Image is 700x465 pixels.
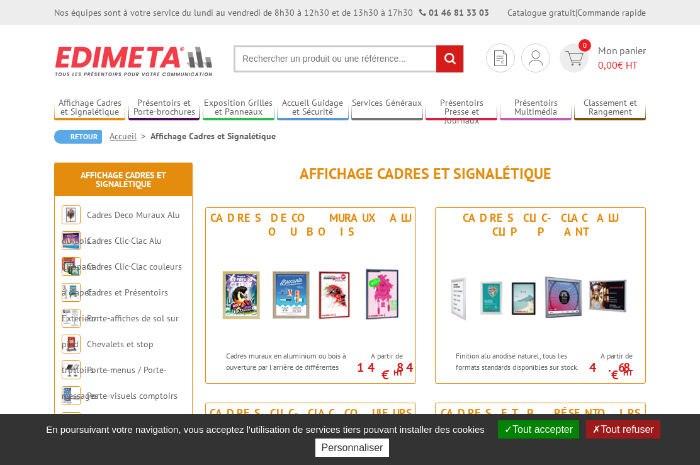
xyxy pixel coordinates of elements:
[500,98,571,118] a: Présentoirs Multimédia
[205,207,416,384] a: Cadres Deco Muraux Alu ou Bois Cadres Deco Muraux Alu ou Bois Cadres muraux en aluminium ou bois ...
[62,235,162,272] a: Cadres Clic-Clac Alu Clippant
[40,424,491,435] span: En poursuivant votre navigation, vous acceptez l'utilisation de services tiers pouvant installer ...
[62,261,182,298] a: Cadres Clic-Clac couleurs à clapet
[436,45,463,72] input: rechercher
[277,98,348,118] a: Accueil Guidage et Sécurité
[494,50,507,66] img: devis rapide
[209,211,412,239] div: Cadres Deco Muraux Alu ou Bois
[579,39,591,52] span: 0
[62,338,154,376] a: Chevalets et stop trottoirs
[587,364,633,379] p: 4.68 €
[529,50,543,66] img: devis rapide
[598,59,618,71] span: 0,00
[623,367,633,378] sup: HT
[456,350,589,372] p: Finition alu anodisé naturel, tous les formats standards disponibles sur stock.
[62,209,180,246] a: Cadres Deco Muraux Alu ou Bois
[54,38,215,84] img: Edimeta
[87,390,178,401] a: Porte-visuels comptoirs
[206,242,415,344] img: Cadres Deco Muraux Alu ou Bois
[205,166,646,182] h1: Affichage Cadres et Signalétique
[150,130,276,142] li: Affichage Cadres et Signalétique
[54,6,489,19] div: Nos équipes sont à votre service du lundi au vendredi de 8h30 à 12h30 et de 13h30 à 17h30
[507,7,575,18] a: Catalogue gratuit
[357,364,403,379] p: 14.84 €
[81,169,166,190] a: Affichage Cadres et Signalétique
[598,58,646,72] span: € HT
[574,98,645,118] a: Classement et Rangement
[62,287,168,324] a: Cadres et Présentoirs Extérieur
[498,420,579,439] button: Tout accepter
[209,406,412,434] div: Cadres Clic-Clac couleurs à clapet
[110,130,150,142] a: Accueil
[62,313,179,350] a: Porte-affiches de sol sur pied
[54,98,125,118] a: Affichage Cadres et Signalétique
[54,130,102,144] a: Retour
[429,7,489,18] a: 01 46 81 33 03
[62,412,81,431] img: Plaques de porte et murales
[203,98,274,118] a: Exposition Grilles et Panneaux
[351,98,422,118] a: Services Généraux
[507,6,646,19] div: |
[393,367,403,378] sup: HT
[435,207,646,384] a: Cadres Clic-Clac Alu Clippant Cadres Clic-Clac Alu Clippant Finition alu anodisé naturel, tous le...
[577,7,646,18] a: Commande rapide
[439,211,642,239] div: Cadres Clic-Clac Alu Clippant
[439,406,642,434] div: Cadres et Présentoirs Extérieur
[62,205,81,224] img: Cadres Deco Muraux Alu ou Bois
[363,351,403,361] span: A partir de
[62,364,167,401] a: Porte-menus / Porte-messages
[593,351,633,361] span: A partir de
[556,43,646,72] a: devis rapide 0 Mon panier 0,00€ HT
[315,439,390,457] button: Personnaliser (fenêtre modale)
[586,420,660,439] button: Tout refuser
[234,45,464,72] input: Rechercher un produit ou une référence...
[226,350,359,405] p: Cadres muraux en aluminium ou bois à ouverture par l'arrière de différentes couleurs et dimension...
[128,98,200,118] a: Présentoirs et Porte-brochures
[436,242,645,344] img: Cadres Clic-Clac Alu Clippant
[426,98,497,118] a: Présentoirs Presse et Journaux
[598,43,646,72] span: Mon panier
[565,51,584,66] img: devis rapide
